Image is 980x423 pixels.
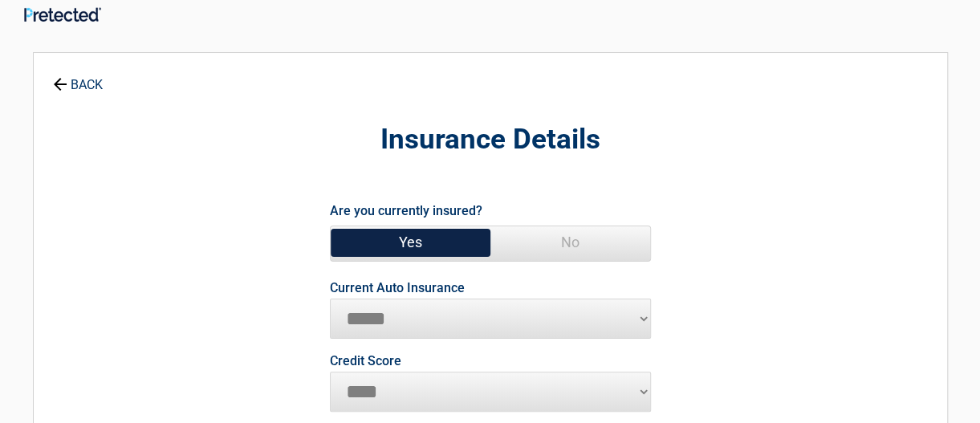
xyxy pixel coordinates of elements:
img: Main Logo [24,7,101,21]
a: BACK [50,63,106,92]
label: Current Auto Insurance [330,282,465,295]
label: Are you currently insured? [330,200,482,222]
label: Credit Score [330,355,401,368]
span: Yes [331,226,490,258]
span: No [490,226,650,258]
h2: Insurance Details [122,121,859,159]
